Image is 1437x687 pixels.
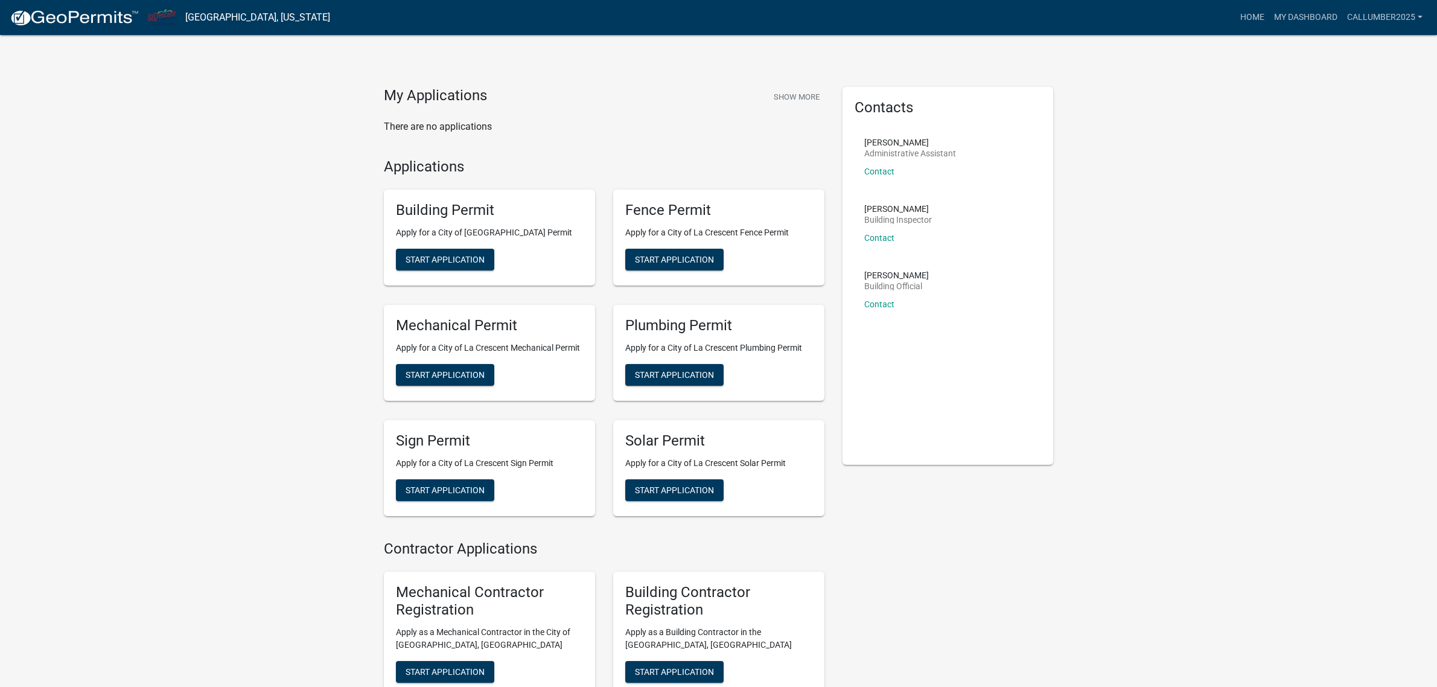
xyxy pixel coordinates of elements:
[396,661,494,683] button: Start Application
[769,87,824,107] button: Show More
[864,216,932,224] p: Building Inspector
[396,249,494,270] button: Start Application
[1342,6,1427,29] a: CALLUMBER2025
[396,202,583,219] h5: Building Permit
[384,158,824,176] h4: Applications
[625,432,812,450] h5: Solar Permit
[406,369,485,379] span: Start Application
[625,202,812,219] h5: Fence Permit
[864,205,932,213] p: [PERSON_NAME]
[864,282,929,290] p: Building Official
[635,667,714,677] span: Start Application
[625,226,812,239] p: Apply for a City of La Crescent Fence Permit
[864,138,956,147] p: [PERSON_NAME]
[396,364,494,386] button: Start Application
[625,249,724,270] button: Start Application
[864,271,929,280] p: [PERSON_NAME]
[625,661,724,683] button: Start Application
[625,626,812,651] p: Apply as a Building Contractor in the [GEOGRAPHIC_DATA], [GEOGRAPHIC_DATA]
[864,167,894,176] a: Contact
[396,457,583,470] p: Apply for a City of La Crescent Sign Permit
[406,485,485,494] span: Start Application
[396,317,583,334] h5: Mechanical Permit
[625,479,724,501] button: Start Application
[406,667,485,677] span: Start Application
[396,432,583,450] h5: Sign Permit
[396,342,583,354] p: Apply for a City of La Crescent Mechanical Permit
[396,584,583,619] h5: Mechanical Contractor Registration
[625,342,812,354] p: Apply for a City of La Crescent Plumbing Permit
[406,255,485,264] span: Start Application
[384,540,824,558] h4: Contractor Applications
[185,7,330,28] a: [GEOGRAPHIC_DATA], [US_STATE]
[855,99,1042,117] h5: Contacts
[384,158,824,526] wm-workflow-list-section: Applications
[635,255,714,264] span: Start Application
[148,9,176,25] img: City of La Crescent, Minnesota
[625,584,812,619] h5: Building Contractor Registration
[396,626,583,651] p: Apply as a Mechanical Contractor in the City of [GEOGRAPHIC_DATA], [GEOGRAPHIC_DATA]
[384,87,487,105] h4: My Applications
[396,479,494,501] button: Start Application
[1269,6,1342,29] a: My Dashboard
[1235,6,1269,29] a: Home
[625,457,812,470] p: Apply for a City of La Crescent Solar Permit
[864,233,894,243] a: Contact
[635,485,714,494] span: Start Application
[625,317,812,334] h5: Plumbing Permit
[864,149,956,158] p: Administrative Assistant
[635,369,714,379] span: Start Application
[396,226,583,239] p: Apply for a City of [GEOGRAPHIC_DATA] Permit
[864,299,894,309] a: Contact
[625,364,724,386] button: Start Application
[384,120,824,134] p: There are no applications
